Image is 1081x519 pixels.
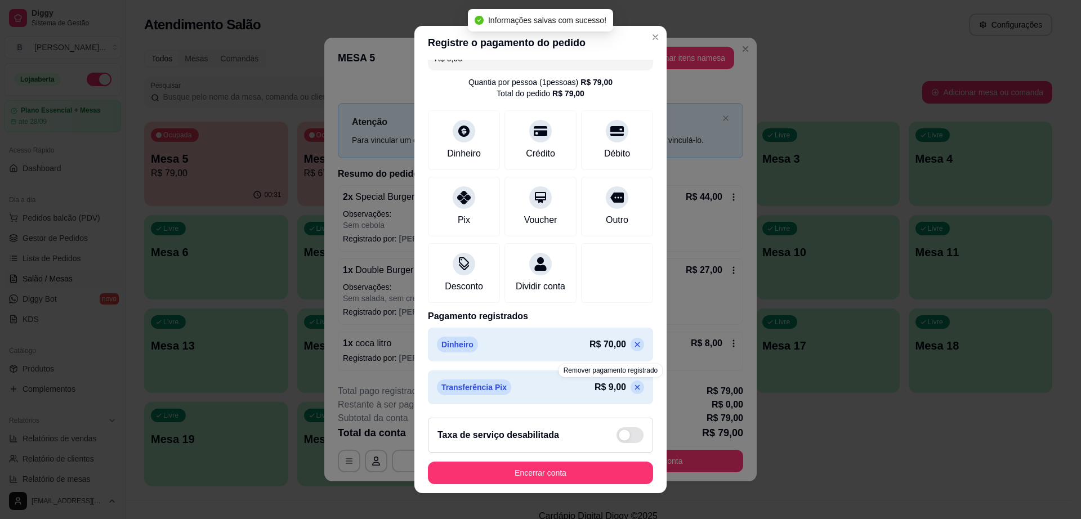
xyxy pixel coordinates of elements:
span: check-circle [475,16,484,25]
p: R$ 70,00 [589,338,626,351]
p: Dinheiro [437,337,478,352]
button: Close [646,28,664,46]
div: R$ 79,00 [552,88,584,99]
button: Encerrar conta [428,462,653,484]
h2: Taxa de serviço desabilitada [437,428,559,442]
header: Registre o pagamento do pedido [414,26,667,60]
p: Transferência Pix [437,379,511,395]
div: Dinheiro [447,147,481,160]
div: Quantia por pessoa ( 1 pessoas) [468,77,613,88]
span: Informações salvas com sucesso! [488,16,606,25]
div: Pix [458,213,470,227]
div: Remover pagamento registrado [559,364,663,377]
p: R$ 9,00 [595,381,626,394]
div: Voucher [524,213,557,227]
div: R$ 79,00 [580,77,613,88]
div: Dividir conta [516,280,565,293]
div: Desconto [445,280,483,293]
div: Crédito [526,147,555,160]
div: Outro [606,213,628,227]
div: Débito [604,147,630,160]
p: Pagamento registrados [428,310,653,323]
div: Total do pedido [497,88,584,99]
